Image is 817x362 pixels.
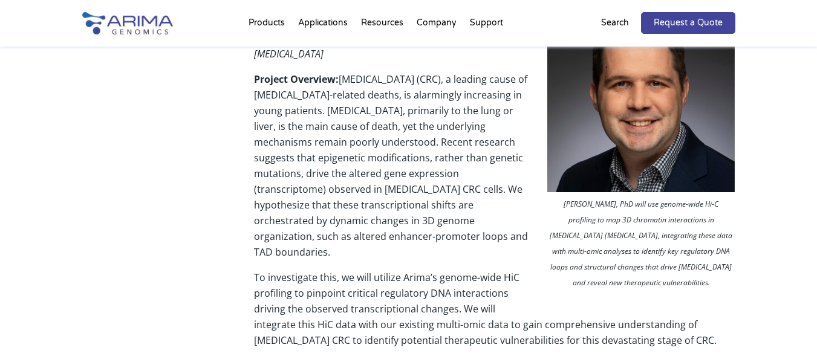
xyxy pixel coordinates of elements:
[641,12,735,34] a: Request a Quote
[254,270,735,358] p: To investigate this, we will utilize Arima’s genome-wide HiC profiling to pinpoint critical regul...
[254,73,339,86] strong: Project Overview:
[547,196,735,294] p: [PERSON_NAME], PhD will use genome-wide Hi-C profiling to map 3D chromatin interactions in [MEDIC...
[601,15,629,31] p: Search
[547,5,735,192] img: Jonathan Rennhack
[254,71,735,270] p: [MEDICAL_DATA] (CRC), a leading cause of [MEDICAL_DATA]-related deaths, is alarmingly increasing ...
[82,12,173,34] img: Arima-Genomics-logo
